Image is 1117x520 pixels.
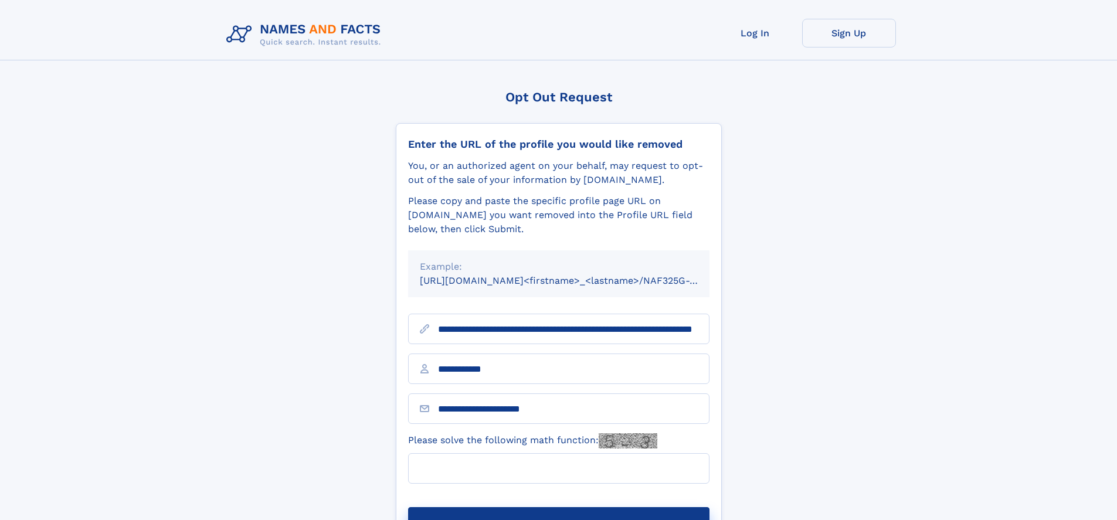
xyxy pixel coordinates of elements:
div: Enter the URL of the profile you would like removed [408,138,709,151]
a: Log In [708,19,802,47]
small: [URL][DOMAIN_NAME]<firstname>_<lastname>/NAF325G-xxxxxxxx [420,275,732,286]
img: Logo Names and Facts [222,19,391,50]
div: You, or an authorized agent on your behalf, may request to opt-out of the sale of your informatio... [408,159,709,187]
a: Sign Up [802,19,896,47]
div: Please copy and paste the specific profile page URL on [DOMAIN_NAME] you want removed into the Pr... [408,194,709,236]
div: Opt Out Request [396,90,722,104]
div: Example: [420,260,698,274]
label: Please solve the following math function: [408,433,657,448]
